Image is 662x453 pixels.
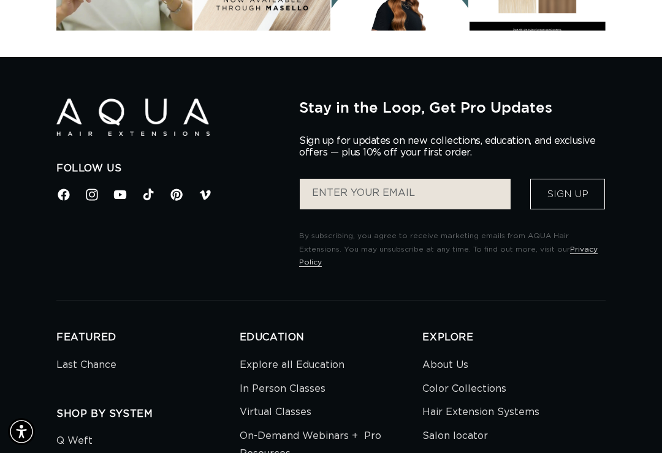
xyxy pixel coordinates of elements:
[56,99,210,136] img: Aqua Hair Extensions
[240,377,325,401] a: In Person Classes
[299,99,606,116] h2: Stay in the Loop, Get Pro Updates
[300,179,511,209] input: ENTER YOUR EMAIL
[422,356,468,377] a: About Us
[422,331,606,344] h2: EXPLORE
[299,135,606,159] p: Sign up for updates on new collections, education, and exclusive offers — plus 10% off your first...
[422,377,506,401] a: Color Collections
[240,331,423,344] h2: EDUCATION
[422,424,488,448] a: Salon locator
[240,400,311,424] a: Virtual Classes
[56,162,281,175] h2: Follow Us
[8,418,35,445] div: Accessibility Menu
[56,408,240,421] h2: SHOP BY SYSTEM
[530,179,605,209] button: Sign Up
[601,394,662,453] iframe: Chat Widget
[56,356,116,377] a: Last Chance
[240,356,344,377] a: Explore all Education
[299,230,606,269] p: By subscribing, you agree to receive marketing emails from AQUA Hair Extensions. You may unsubscr...
[56,432,93,453] a: Q Weft
[422,400,539,424] a: Hair Extension Systems
[56,331,240,344] h2: FEATURED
